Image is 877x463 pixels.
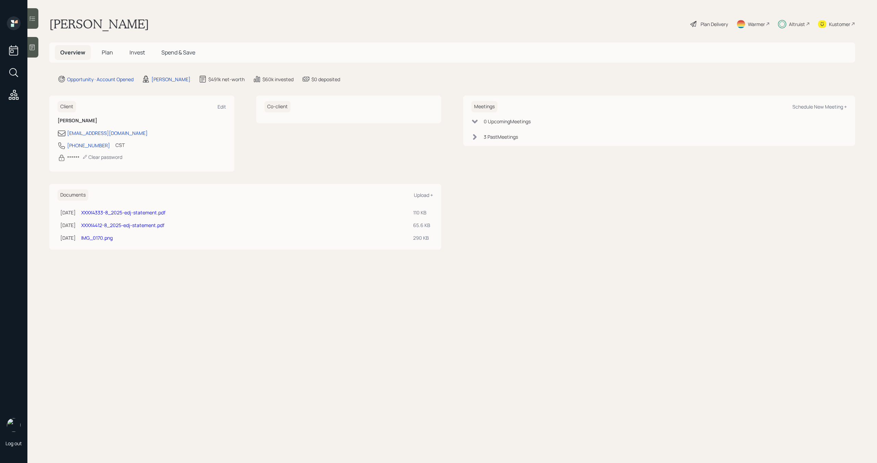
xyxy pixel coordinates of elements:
[5,440,22,447] div: Log out
[115,141,125,149] div: CST
[60,222,76,229] div: [DATE]
[67,129,148,137] div: [EMAIL_ADDRESS][DOMAIN_NAME]
[129,49,145,56] span: Invest
[413,234,430,241] div: 290 KB
[701,21,728,28] div: Plan Delivery
[67,76,134,83] div: Opportunity · Account Opened
[7,418,21,432] img: michael-russo-headshot.png
[218,103,226,110] div: Edit
[82,154,122,160] div: Clear password
[264,101,291,112] h6: Co-client
[262,76,294,83] div: $60k invested
[81,209,165,216] a: XXXX4333-8_2025-edj-statement.pdf
[413,222,430,229] div: 65.6 KB
[471,101,497,112] h6: Meetings
[58,189,88,201] h6: Documents
[67,142,110,149] div: [PHONE_NUMBER]
[484,133,518,140] div: 3 Past Meeting s
[60,234,76,241] div: [DATE]
[58,118,226,124] h6: [PERSON_NAME]
[413,209,430,216] div: 110 KB
[414,192,433,198] div: Upload +
[208,76,245,83] div: $491k net-worth
[81,222,164,228] a: XXXX4412-8_2025-edj-statement.pdf
[789,21,805,28] div: Altruist
[484,118,531,125] div: 0 Upcoming Meeting s
[49,16,149,32] h1: [PERSON_NAME]
[81,235,113,241] a: IMG_0170.png
[60,49,85,56] span: Overview
[829,21,850,28] div: Kustomer
[60,209,76,216] div: [DATE]
[311,76,340,83] div: $0 deposited
[58,101,76,112] h6: Client
[151,76,190,83] div: [PERSON_NAME]
[161,49,195,56] span: Spend & Save
[792,103,847,110] div: Schedule New Meeting +
[748,21,765,28] div: Warmer
[102,49,113,56] span: Plan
